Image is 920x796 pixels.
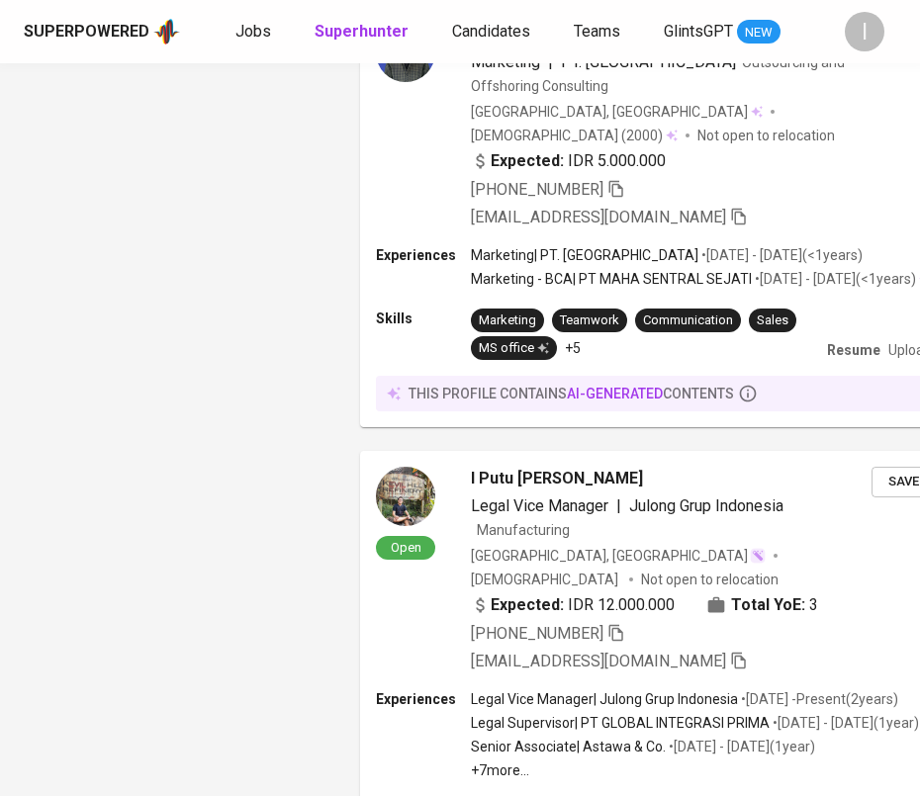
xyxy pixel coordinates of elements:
div: Sales [757,311,788,330]
p: Marketing | PT. [GEOGRAPHIC_DATA] [471,245,698,265]
div: (2000) [471,126,678,145]
img: app logo [153,17,180,46]
span: Manufacturing [477,522,570,538]
div: Teamwork [560,311,619,330]
div: IDR 5.000.000 [471,149,666,173]
div: Marketing [479,311,536,330]
img: 077cb48c3688f9e07debac192b5a0b42.jpeg [376,467,435,526]
span: Candidates [452,22,530,41]
a: Superhunter [315,20,413,44]
p: Not open to relocation [641,570,779,589]
p: Experiences [376,245,471,265]
span: | [616,494,621,518]
span: Julong Grup Indonesia [629,496,783,515]
div: [GEOGRAPHIC_DATA], [GEOGRAPHIC_DATA] [471,546,766,566]
p: Legal Vice Manager | Julong Grup Indonesia [471,689,738,709]
span: [PHONE_NUMBER] [471,624,603,643]
span: GlintsGPT [664,22,733,41]
b: Total YoE: [731,593,805,617]
img: magic_wand.svg [750,548,766,564]
p: Not open to relocation [697,126,835,145]
div: Superpowered [24,21,149,44]
div: [GEOGRAPHIC_DATA], [GEOGRAPHIC_DATA] [471,102,763,122]
p: • [DATE] - Present ( 2 years ) [738,689,898,709]
p: • [DATE] - [DATE] ( <1 years ) [752,269,916,289]
p: Legal Supervisor | PT GLOBAL INTEGRASI PRIMA [471,713,770,733]
b: Superhunter [315,22,409,41]
div: I [845,12,884,51]
span: [PHONE_NUMBER] [471,180,603,199]
p: +5 [565,338,581,358]
span: Teams [574,22,620,41]
a: GlintsGPT NEW [664,20,781,44]
b: Expected: [491,593,564,617]
span: PT. [GEOGRAPHIC_DATA] [561,52,736,71]
span: AI-generated [567,386,663,401]
p: +7 more ... [471,760,919,780]
p: • [DATE] - [DATE] ( <1 years ) [698,245,863,265]
div: Communication [643,311,733,330]
p: Experiences [376,689,471,709]
p: • [DATE] - [DATE] ( 1 year ) [770,713,919,733]
p: Resume [827,340,880,360]
span: Outsourcing and Offshoring Consulting [471,54,845,94]
p: Marketing - BCA | PT MAHA SENTRAL SEJATI [471,269,752,289]
p: Skills [376,309,471,328]
span: NEW [737,23,781,43]
span: I Putu [PERSON_NAME] [471,467,643,490]
span: [DEMOGRAPHIC_DATA] [471,126,621,145]
a: Teams [574,20,624,44]
p: this profile contains contents [409,384,734,403]
div: MS office [479,339,549,358]
span: Legal Vice Manager [471,496,608,515]
p: • [DATE] - [DATE] ( 1 year ) [666,737,815,756]
span: Jobs [235,22,271,41]
a: Candidates [452,20,534,44]
span: [EMAIL_ADDRESS][DOMAIN_NAME] [471,208,726,226]
span: 3 [809,593,818,617]
span: Open [383,539,429,556]
span: [DEMOGRAPHIC_DATA] [471,570,621,589]
b: Expected: [491,149,564,173]
p: Senior Associate | Astawa & Co. [471,737,666,756]
span: Marketing [471,52,540,71]
a: Superpoweredapp logo [24,17,180,46]
span: [EMAIL_ADDRESS][DOMAIN_NAME] [471,652,726,670]
a: Jobs [235,20,275,44]
div: IDR 12.000.000 [471,593,675,617]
